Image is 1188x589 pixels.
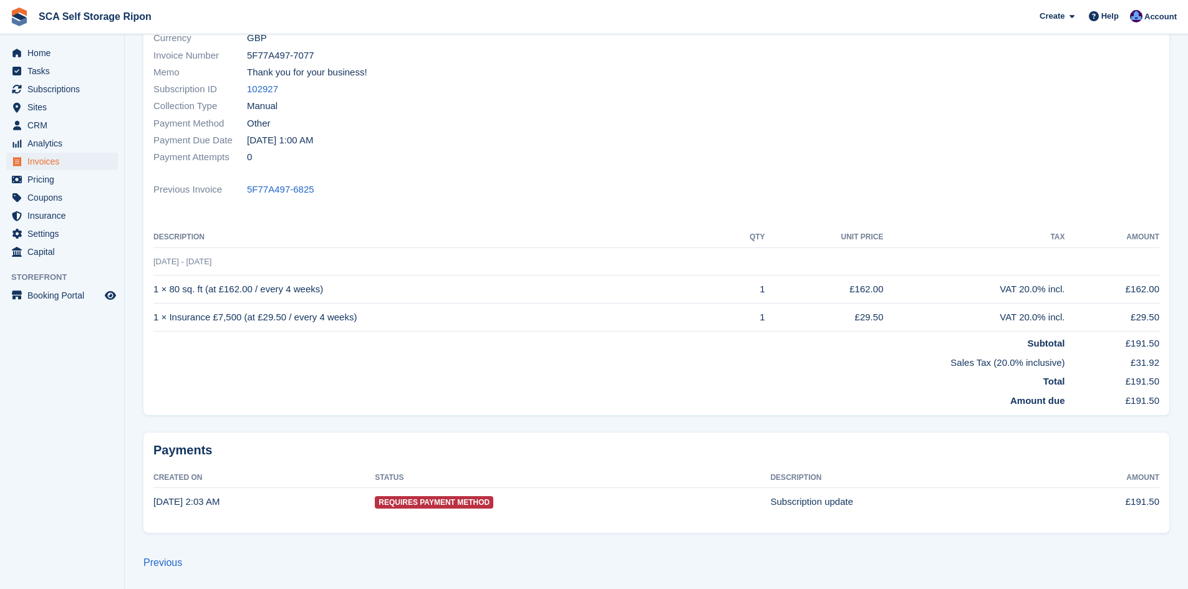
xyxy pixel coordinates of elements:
[722,275,765,304] td: 1
[153,117,247,131] span: Payment Method
[27,287,102,304] span: Booking Portal
[153,99,247,113] span: Collection Type
[27,117,102,134] span: CRM
[153,304,722,332] td: 1 × Insurance £7,500 (at £29.50 / every 4 weeks)
[153,496,220,507] time: 2025-09-27 01:03:50 UTC
[247,31,267,45] span: GBP
[1065,227,1159,247] th: Amount
[247,65,367,80] span: Thank you for your business!
[6,207,118,224] a: menu
[27,44,102,62] span: Home
[153,133,247,148] span: Payment Due Date
[10,7,29,26] img: stora-icon-8386f47178a22dfd0bd8f6a31ec36ba5ce8667c1dd55bd0f319d3a0aa187defe.svg
[1065,275,1159,304] td: £162.00
[6,62,118,80] a: menu
[27,62,102,80] span: Tasks
[6,243,118,261] a: menu
[6,153,118,170] a: menu
[27,98,102,116] span: Sites
[153,275,722,304] td: 1 × 80 sq. ft (at £162.00 / every 4 weeks)
[6,225,118,242] a: menu
[1043,376,1065,386] strong: Total
[375,496,493,509] span: Requires Payment Method
[247,133,313,148] time: 2025-09-28 00:00:00 UTC
[34,6,157,27] a: SCA Self Storage Ripon
[153,49,247,63] span: Invoice Number
[722,304,765,332] td: 1
[153,227,722,247] th: Description
[375,468,770,488] th: Status
[27,135,102,152] span: Analytics
[770,468,1046,488] th: Description
[27,171,102,188] span: Pricing
[153,183,247,197] span: Previous Invoice
[143,557,182,568] a: Previous
[247,49,314,63] span: 5F77A497-7077
[153,150,247,165] span: Payment Attempts
[765,304,884,332] td: £29.50
[247,99,278,113] span: Manual
[153,351,1065,370] td: Sales Tax (20.0% inclusive)
[6,117,118,134] a: menu
[153,468,375,488] th: Created On
[27,153,102,170] span: Invoices
[1065,332,1159,351] td: £191.50
[765,275,884,304] td: £162.00
[722,227,765,247] th: QTY
[153,82,247,97] span: Subscription ID
[1046,468,1159,488] th: Amount
[1046,488,1159,515] td: £191.50
[770,488,1046,515] td: Subscription update
[247,150,252,165] span: 0
[1028,338,1065,348] strong: Subtotal
[153,31,247,45] span: Currency
[1065,304,1159,332] td: £29.50
[247,117,271,131] span: Other
[11,271,124,284] span: Storefront
[153,443,1159,458] h2: Payments
[1065,370,1159,389] td: £191.50
[1065,389,1159,408] td: £191.50
[765,227,884,247] th: Unit Price
[883,310,1065,325] div: VAT 20.0% incl.
[1010,395,1065,406] strong: Amount due
[27,207,102,224] span: Insurance
[6,171,118,188] a: menu
[6,287,118,304] a: menu
[1065,351,1159,370] td: £31.92
[1130,10,1142,22] img: Sarah Race
[27,243,102,261] span: Capital
[103,288,118,303] a: Preview store
[247,82,278,97] a: 102927
[1101,10,1119,22] span: Help
[6,98,118,116] a: menu
[6,44,118,62] a: menu
[883,282,1065,297] div: VAT 20.0% incl.
[247,183,314,197] a: 5F77A497-6825
[1040,10,1065,22] span: Create
[27,189,102,206] span: Coupons
[153,257,211,266] span: [DATE] - [DATE]
[6,189,118,206] a: menu
[153,65,247,80] span: Memo
[27,225,102,242] span: Settings
[1144,11,1177,23] span: Account
[27,80,102,98] span: Subscriptions
[883,227,1065,247] th: Tax
[6,135,118,152] a: menu
[6,80,118,98] a: menu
